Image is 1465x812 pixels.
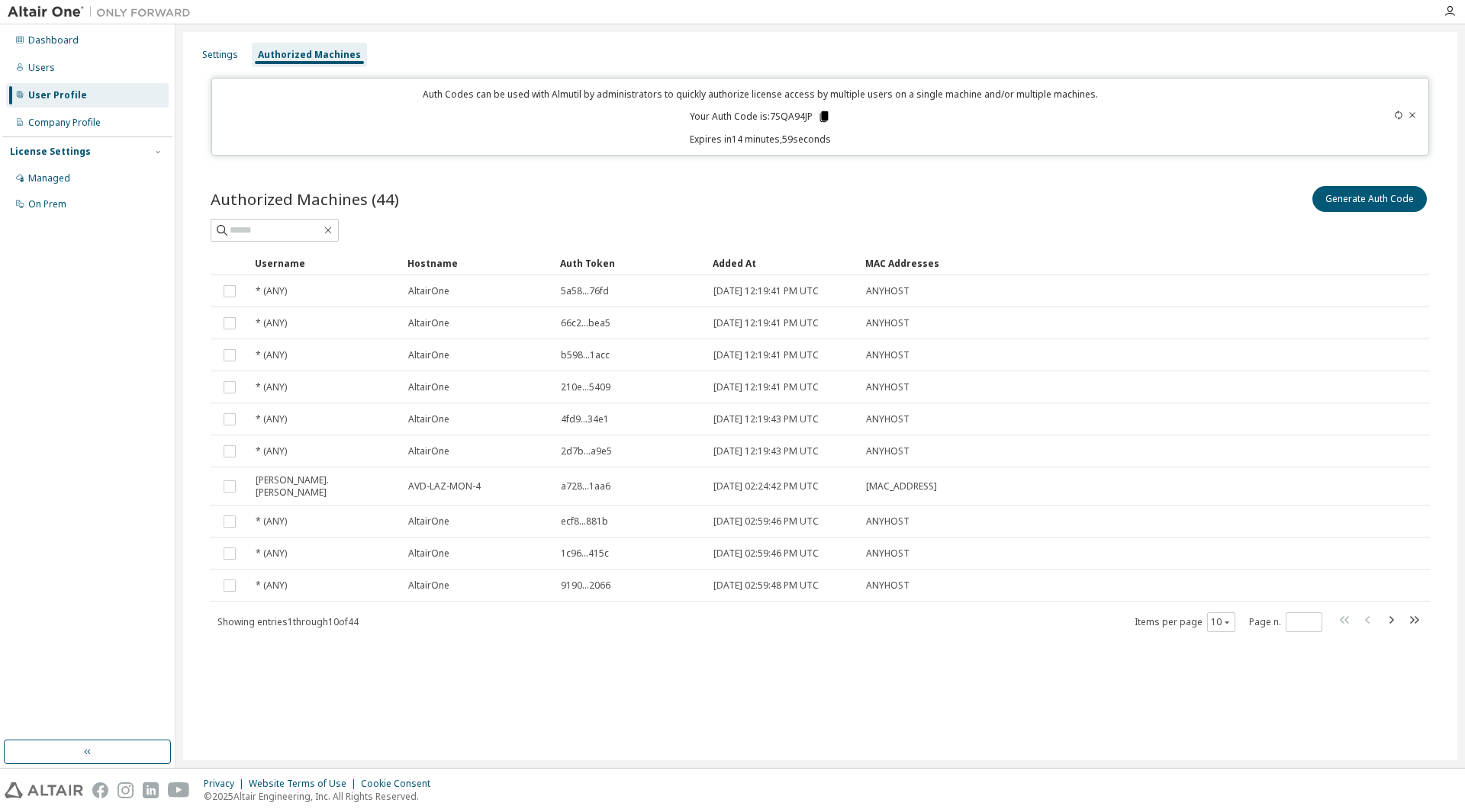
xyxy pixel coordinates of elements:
div: Website Terms of Use [249,778,361,790]
div: MAC Addresses [865,251,1274,275]
span: [DATE] 02:59:48 PM UTC [713,579,819,592]
span: ANYHOST [866,413,910,425]
span: * (ANY) [256,515,287,528]
span: b598...1acc [561,349,610,361]
span: ANYHOST [866,381,910,393]
span: 9190...2066 [561,579,610,592]
span: [DATE] 02:24:42 PM UTC [713,480,819,493]
button: Generate Auth Code [1312,186,1427,212]
div: Authorized Machines [258,49,361,61]
img: Altair One [8,5,198,20]
div: License Settings [10,146,91,158]
span: a728...1aa6 [561,480,610,493]
span: [DATE] 12:19:41 PM UTC [713,349,819,361]
span: * (ANY) [256,349,287,361]
span: AltairOne [408,579,449,592]
span: [PERSON_NAME].[PERSON_NAME] [256,474,394,499]
span: ANYHOST [866,445,910,457]
span: * (ANY) [256,579,287,592]
img: facebook.svg [92,782,108,798]
span: AVD-LAZ-MON-4 [408,480,481,493]
span: AltairOne [408,445,449,457]
span: Showing entries 1 through 10 of 44 [217,615,359,628]
span: Items per page [1135,612,1235,632]
button: 10 [1211,616,1232,628]
p: © 2025 Altair Engineering, Inc. All Rights Reserved. [204,790,439,803]
span: [DATE] 12:19:43 PM UTC [713,413,819,425]
span: * (ANY) [256,445,287,457]
p: Auth Codes can be used with Almutil by administrators to quickly authorize license access by mult... [221,88,1300,101]
span: [DATE] 12:19:41 PM UTC [713,317,819,329]
span: [DATE] 12:19:43 PM UTC [713,445,819,457]
div: Auth Token [560,251,700,275]
span: * (ANY) [256,285,287,297]
span: AltairOne [408,515,449,528]
span: ANYHOST [866,317,910,329]
span: [MAC_ADDRESS] [866,480,937,493]
span: * (ANY) [256,413,287,425]
span: ANYHOST [866,547,910,560]
span: AltairOne [408,381,449,393]
span: [DATE] 12:19:41 PM UTC [713,381,819,393]
div: Managed [28,172,70,185]
span: [DATE] 02:59:46 PM UTC [713,547,819,560]
div: User Profile [28,89,87,101]
div: Settings [202,49,238,61]
div: Username [255,251,395,275]
span: AltairOne [408,413,449,425]
span: 4fd9...34e1 [561,413,609,425]
img: instagram.svg [118,782,134,798]
img: youtube.svg [168,782,190,798]
div: Dashboard [28,34,79,47]
div: Added At [713,251,853,275]
img: linkedin.svg [143,782,159,798]
span: [DATE] 02:59:46 PM UTC [713,515,819,528]
span: ANYHOST [866,285,910,297]
span: 5a58...76fd [561,285,609,297]
div: Users [28,62,55,74]
span: ANYHOST [866,349,910,361]
span: ecf8...881b [561,515,608,528]
span: AltairOne [408,547,449,560]
span: AltairOne [408,317,449,329]
div: Cookie Consent [361,778,439,790]
span: Authorized Machines (44) [211,188,399,210]
span: AltairOne [408,349,449,361]
span: [DATE] 12:19:41 PM UTC [713,285,819,297]
div: On Prem [28,198,66,210]
img: altair_logo.svg [5,782,83,798]
div: Privacy [204,778,249,790]
span: 1c96...415c [561,547,609,560]
span: * (ANY) [256,317,287,329]
span: 2d7b...a9e5 [561,445,612,457]
span: * (ANY) [256,547,287,560]
span: AltairOne [408,285,449,297]
span: * (ANY) [256,381,287,393]
p: Expires in 14 minutes, 59 seconds [221,133,1300,146]
div: Company Profile [28,117,101,129]
span: 66c2...bea5 [561,317,610,329]
span: ANYHOST [866,515,910,528]
div: Hostname [407,251,548,275]
span: ANYHOST [866,579,910,592]
span: Page n. [1249,612,1322,632]
p: Your Auth Code is: 7SQA94JP [690,110,831,124]
span: 210e...5409 [561,381,610,393]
